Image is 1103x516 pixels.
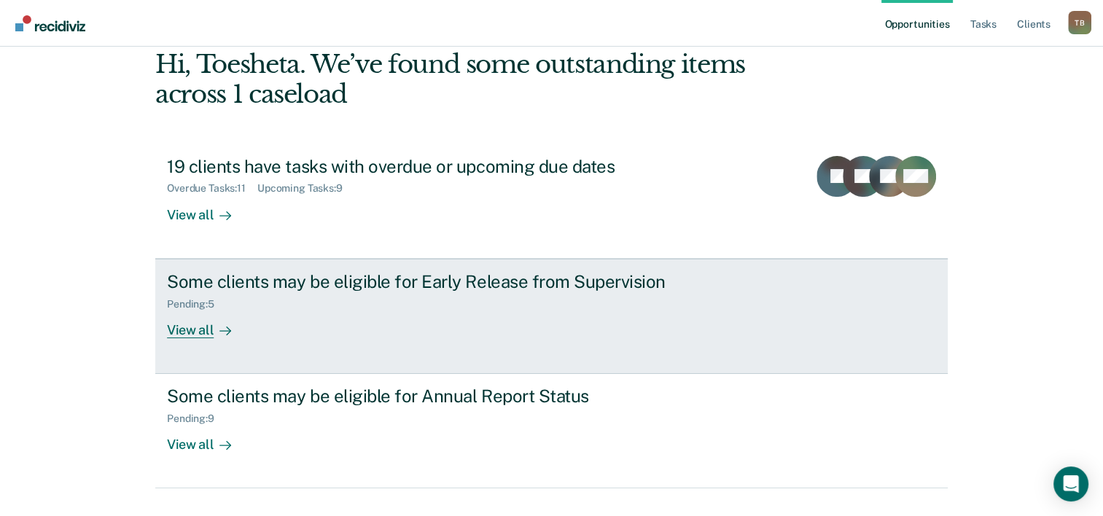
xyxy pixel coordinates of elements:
div: Pending : 9 [167,413,226,425]
a: Some clients may be eligible for Early Release from SupervisionPending:5View all [155,259,948,374]
div: Upcoming Tasks : 9 [257,182,354,195]
button: Profile dropdown button [1068,11,1091,34]
div: Open Intercom Messenger [1053,466,1088,501]
div: Overdue Tasks : 11 [167,182,257,195]
div: Pending : 5 [167,298,226,310]
div: Some clients may be eligible for Annual Report Status [167,386,679,407]
div: Hi, Toesheta. We’ve found some outstanding items across 1 caseload [155,50,789,109]
div: T B [1068,11,1091,34]
div: View all [167,310,249,338]
img: Recidiviz [15,15,85,31]
a: Some clients may be eligible for Annual Report StatusPending:9View all [155,374,948,488]
div: View all [167,425,249,453]
div: View all [167,195,249,223]
div: Some clients may be eligible for Early Release from Supervision [167,271,679,292]
div: 19 clients have tasks with overdue or upcoming due dates [167,156,679,177]
a: 19 clients have tasks with overdue or upcoming due datesOverdue Tasks:11Upcoming Tasks:9View all [155,144,948,259]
